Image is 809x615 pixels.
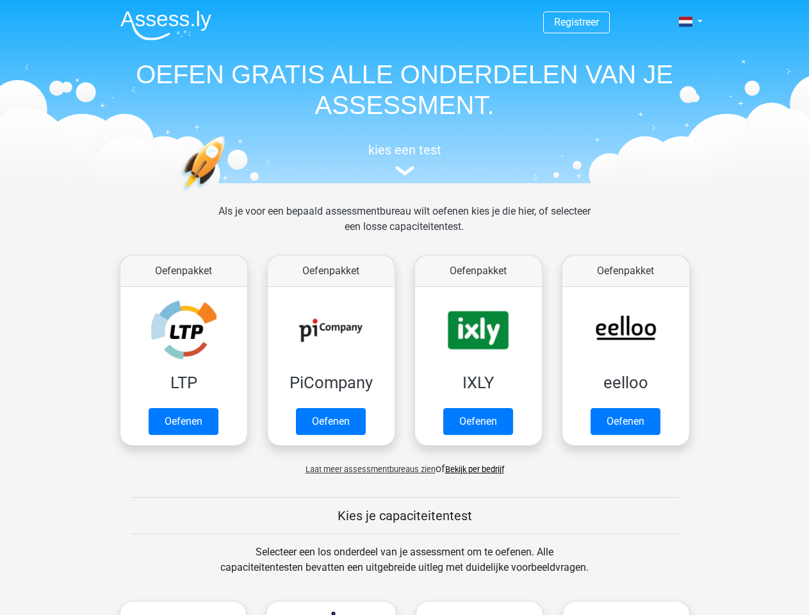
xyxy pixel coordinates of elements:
[395,166,414,176] img: assessment
[554,16,599,28] a: Registreer
[181,136,275,252] img: oefenen
[110,142,699,158] h5: kies een test
[110,59,699,120] h1: OEFEN GRATIS ALLE ONDERDELEN VAN JE ASSESSMENT.
[110,451,699,477] div: of
[149,408,218,435] a: Oefenen
[208,545,601,591] div: Selecteer een los onderdeel van je assessment om te oefenen. Alle capaciteitentesten bevatten een...
[296,408,366,435] a: Oefenen
[591,408,660,435] a: Oefenen
[120,10,211,40] img: Assessly
[445,464,504,474] a: Bekijk per bedrijf
[131,508,678,523] h5: Kies je capaciteitentest
[443,408,513,435] a: Oefenen
[208,204,601,250] div: Als je voor een bepaald assessmentbureau wilt oefenen kies je die hier, of selecteer een losse ca...
[306,464,436,474] span: Laat meer assessmentbureaus zien
[110,142,699,176] a: kies een test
